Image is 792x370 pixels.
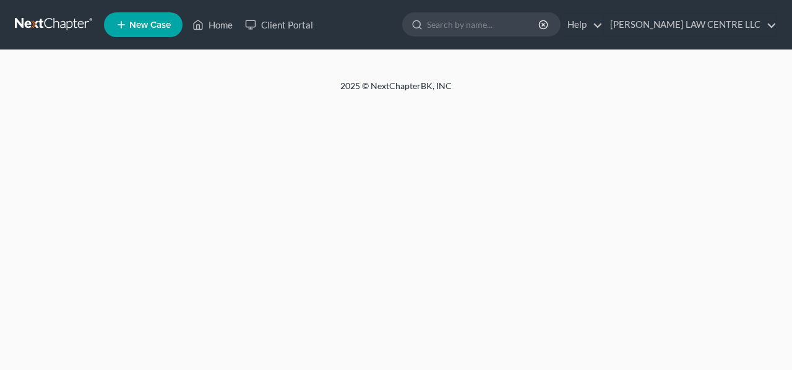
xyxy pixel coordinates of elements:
[186,14,239,36] a: Home
[604,14,777,36] a: [PERSON_NAME] LAW CENTRE LLC
[129,20,171,30] span: New Case
[43,80,749,102] div: 2025 © NextChapterBK, INC
[239,14,319,36] a: Client Portal
[427,13,540,36] input: Search by name...
[561,14,603,36] a: Help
